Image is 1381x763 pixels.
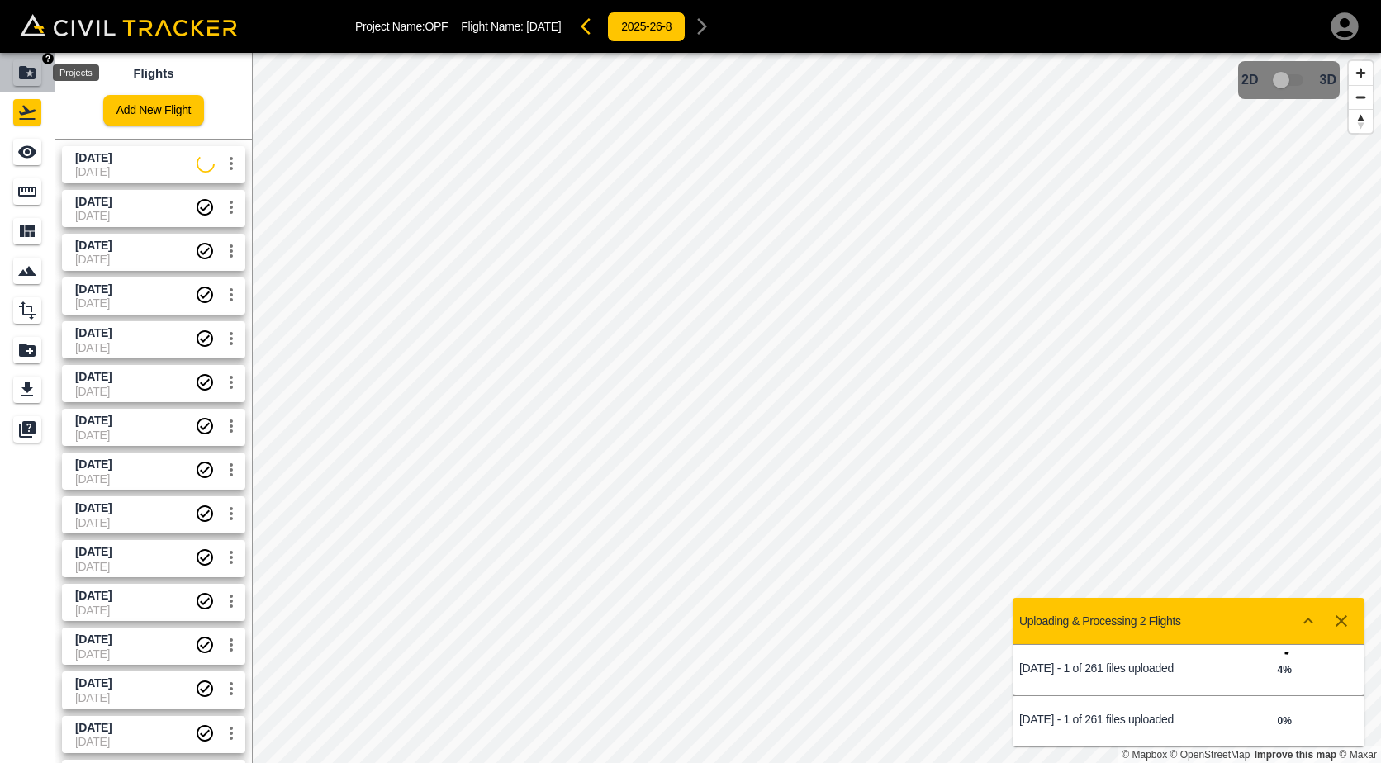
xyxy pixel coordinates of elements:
a: OpenStreetMap [1170,749,1250,761]
span: 3D [1320,73,1336,88]
button: Reset bearing to north [1349,109,1373,133]
p: [DATE] - 1 of 261 files uploaded [1019,661,1189,675]
div: Projects [53,64,99,81]
a: Map feedback [1255,749,1336,761]
span: 2D [1241,73,1258,88]
p: Flight Name: [461,20,561,33]
p: Project Name: OPF [355,20,448,33]
p: [DATE] - 1 of 261 files uploaded [1019,713,1189,726]
span: 3D model not uploaded yet [1265,64,1313,96]
strong: 0 % [1277,715,1291,727]
button: 2025-26-8 [607,12,686,42]
canvas: Map [252,53,1381,763]
img: Civil Tracker [20,14,237,36]
button: Show more [1292,604,1325,637]
strong: 4 % [1277,664,1291,675]
p: Uploading & Processing 2 Flights [1019,614,1181,628]
button: Zoom in [1349,61,1373,85]
button: Zoom out [1349,85,1373,109]
span: [DATE] [526,20,561,33]
a: Mapbox [1122,749,1167,761]
a: Maxar [1339,749,1377,761]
